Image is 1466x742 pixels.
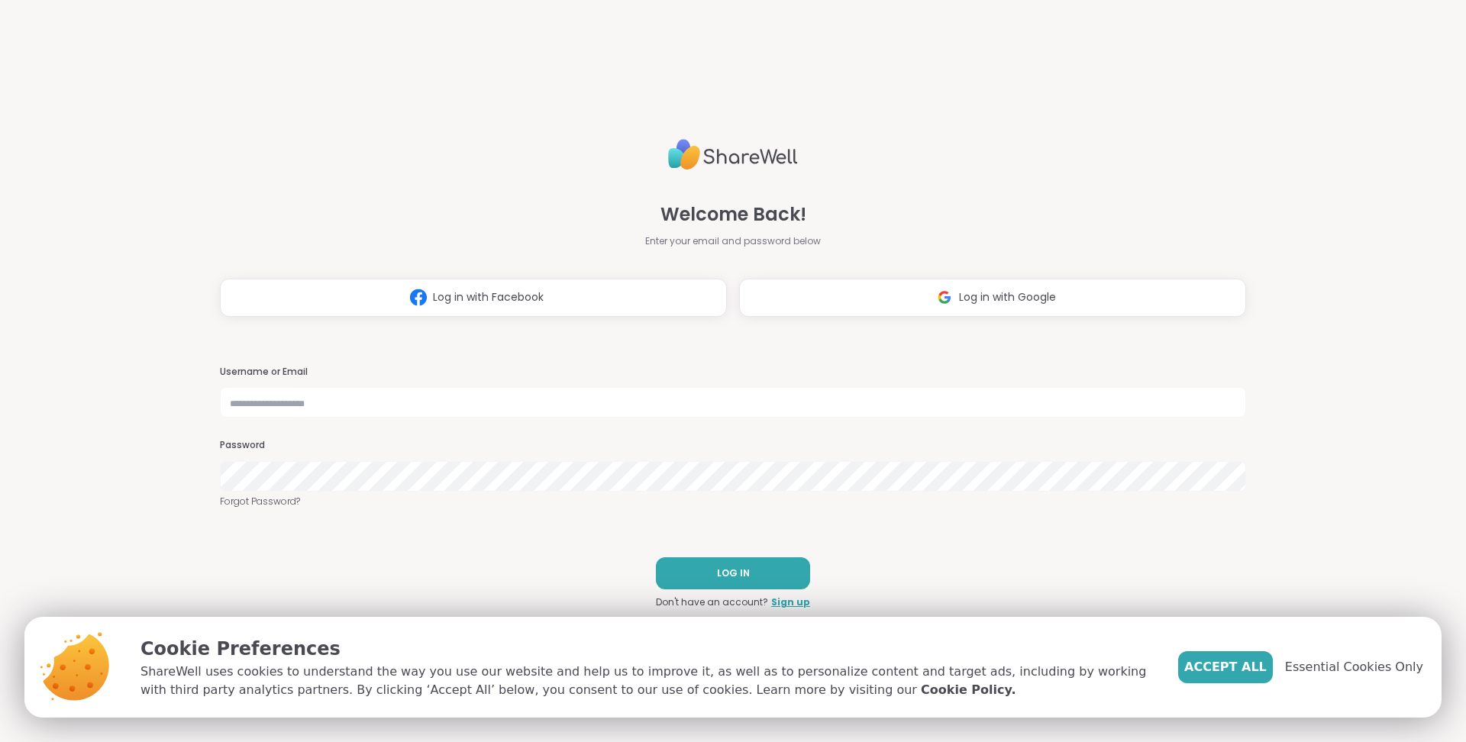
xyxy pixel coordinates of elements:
[645,234,821,248] span: Enter your email and password below
[930,283,959,311] img: ShareWell Logomark
[656,595,768,609] span: Don't have an account?
[668,133,798,176] img: ShareWell Logo
[1285,658,1423,676] span: Essential Cookies Only
[140,663,1154,699] p: ShareWell uses cookies to understand the way you use our website and help us to improve it, as we...
[433,289,544,305] span: Log in with Facebook
[1178,651,1273,683] button: Accept All
[660,201,806,228] span: Welcome Back!
[404,283,433,311] img: ShareWell Logomark
[921,681,1016,699] a: Cookie Policy.
[959,289,1056,305] span: Log in with Google
[656,557,810,589] button: LOG IN
[220,366,1246,379] h3: Username or Email
[220,439,1246,452] h3: Password
[220,495,1246,508] a: Forgot Password?
[739,279,1246,317] button: Log in with Google
[717,566,750,580] span: LOG IN
[140,635,1154,663] p: Cookie Preferences
[771,595,810,609] a: Sign up
[220,279,727,317] button: Log in with Facebook
[1184,658,1267,676] span: Accept All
